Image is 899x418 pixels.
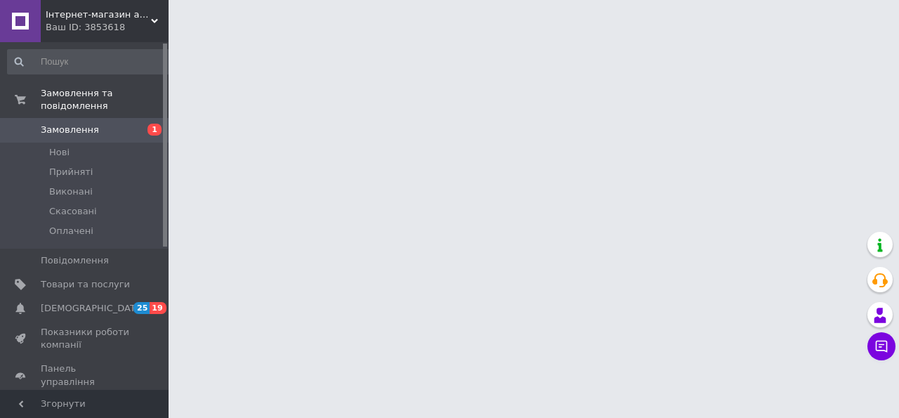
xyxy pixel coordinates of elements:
span: 19 [150,302,166,314]
button: Чат з покупцем [867,332,895,360]
span: Показники роботи компанії [41,326,130,351]
span: Виконані [49,185,93,198]
span: Повідомлення [41,254,109,267]
span: Нові [49,146,70,159]
span: Товари та послуги [41,278,130,291]
div: Ваш ID: 3853618 [46,21,169,34]
span: Замовлення [41,124,99,136]
span: Інтернет-магазин автозапчатин "RPkits" [46,8,151,21]
span: Панель управління [41,363,130,388]
span: Замовлення та повідомлення [41,87,169,112]
span: 25 [133,302,150,314]
span: Оплачені [49,225,93,237]
span: 1 [147,124,162,136]
span: Прийняті [49,166,93,178]
span: Скасовані [49,205,97,218]
span: [DEMOGRAPHIC_DATA] [41,302,145,315]
input: Пошук [7,49,173,74]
